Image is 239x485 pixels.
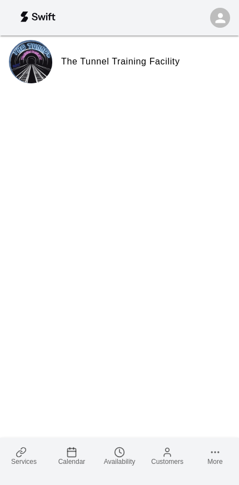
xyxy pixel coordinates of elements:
[48,438,96,474] a: Calendar
[191,438,239,474] a: More
[143,438,191,474] a: Customers
[58,458,86,466] span: Calendar
[11,458,37,466] span: Services
[61,54,180,69] h6: The Tunnel Training Facility
[11,42,52,83] img: The Tunnel Training Facility logo
[207,458,222,466] span: More
[151,458,183,466] span: Customers
[96,438,143,474] a: Availability
[104,458,135,466] span: Availability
